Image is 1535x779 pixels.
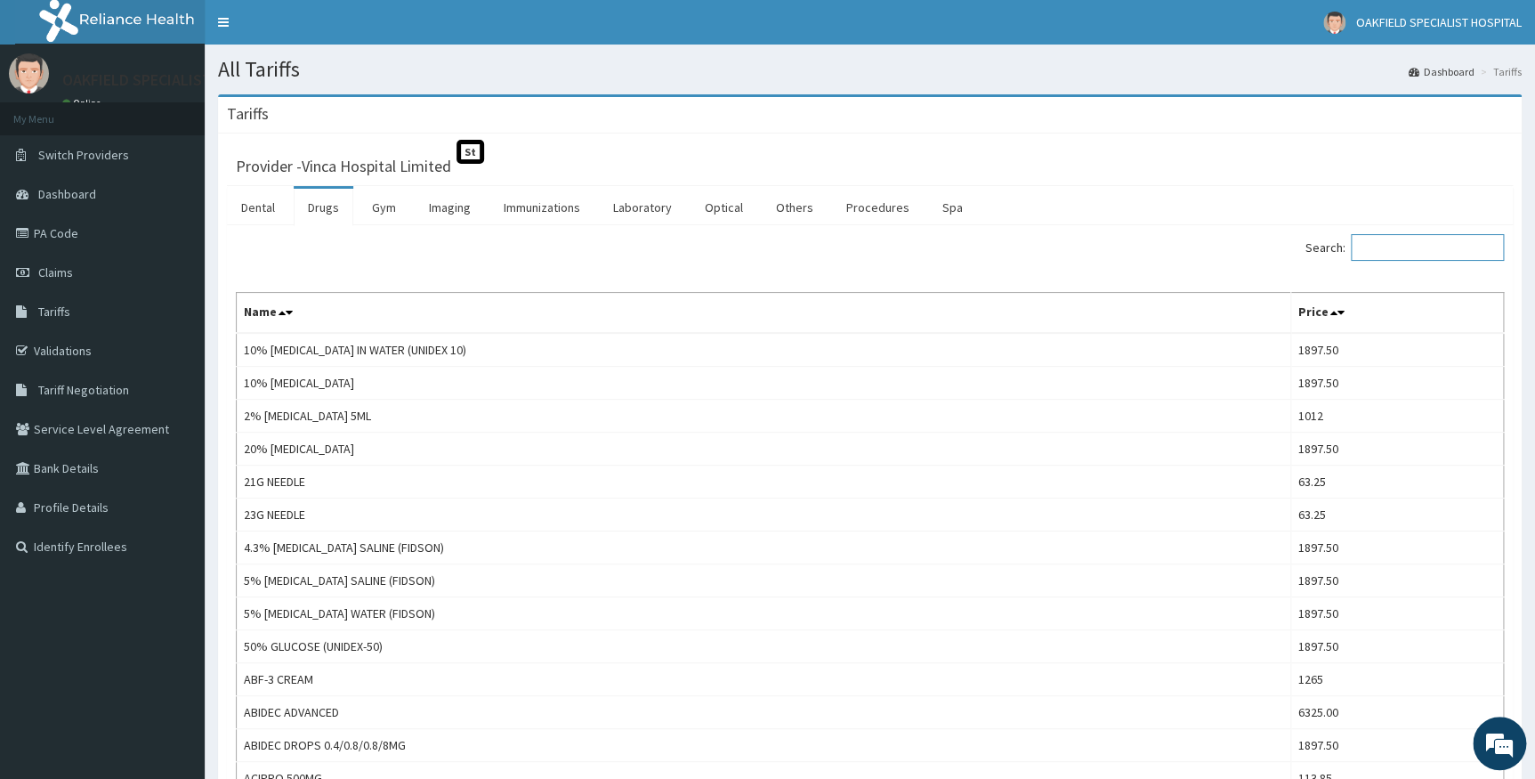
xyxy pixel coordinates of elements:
td: 5% [MEDICAL_DATA] WATER (FIDSON) [237,597,1291,630]
p: OAKFIELD SPECIALIST HOSPITAL [62,72,285,88]
a: Immunizations [489,189,594,226]
span: St [456,140,484,164]
td: 1897.50 [1290,597,1503,630]
td: ABIDEC ADVANCED [237,696,1291,729]
td: 63.25 [1290,466,1503,499]
td: 2% [MEDICAL_DATA] 5ML [237,400,1291,433]
span: OAKFIELD SPECIALIST HOSPITAL [1356,14,1522,30]
a: Others [762,189,828,226]
td: 1897.50 [1290,333,1503,367]
td: 1897.50 [1290,433,1503,466]
td: 10% [MEDICAL_DATA] [237,367,1291,400]
h3: Tariffs [227,106,269,122]
a: Optical [691,189,757,226]
div: Chat with us now [93,100,299,123]
img: d_794563401_company_1708531726252_794563401 [33,89,72,134]
span: Dashboard [38,186,96,202]
td: 1897.50 [1290,564,1503,597]
a: Laboratory [599,189,686,226]
div: Minimize live chat window [292,9,335,52]
td: ABIDEC DROPS 0.4/0.8/0.8/8MG [237,729,1291,762]
h3: Provider - Vinca Hospital Limited [236,158,451,174]
td: 1265 [1290,663,1503,696]
td: 50% GLUCOSE (UNIDEX-50) [237,630,1291,663]
td: 1012 [1290,400,1503,433]
a: Gym [358,189,410,226]
td: 1897.50 [1290,367,1503,400]
td: 63.25 [1290,499,1503,532]
img: User Image [1323,12,1345,34]
h1: All Tariffs [218,58,1522,81]
a: Imaging [415,189,485,226]
a: Drugs [294,189,353,226]
a: Online [62,97,105,110]
td: 4.3% [MEDICAL_DATA] SALINE (FIDSON) [237,532,1291,564]
a: Spa [928,189,977,226]
li: Tariffs [1476,64,1522,79]
a: Procedures [832,189,924,226]
th: Name [237,293,1291,334]
input: Search: [1351,234,1504,261]
th: Price [1290,293,1503,334]
td: 10% [MEDICAL_DATA] IN WATER (UNIDEX 10) [237,333,1291,367]
td: 21G NEEDLE [237,466,1291,499]
td: 1897.50 [1290,630,1503,663]
td: 5% [MEDICAL_DATA] SALINE (FIDSON) [237,564,1291,597]
a: Dashboard [1409,64,1474,79]
span: Claims [38,264,73,280]
label: Search: [1305,234,1504,261]
td: 1897.50 [1290,729,1503,762]
a: Dental [227,189,289,226]
td: 6325.00 [1290,696,1503,729]
td: 23G NEEDLE [237,499,1291,532]
span: We're online! [103,224,246,404]
span: Tariffs [38,304,70,320]
td: 1897.50 [1290,532,1503,564]
span: Tariff Negotiation [38,382,129,398]
textarea: Type your message and hit 'Enter' [9,486,339,548]
td: 20% [MEDICAL_DATA] [237,433,1291,466]
img: User Image [9,53,49,93]
span: Switch Providers [38,147,129,163]
td: ABF-3 CREAM [237,663,1291,696]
